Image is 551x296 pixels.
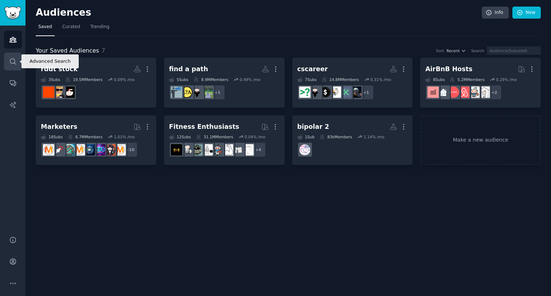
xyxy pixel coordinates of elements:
img: GummySearch logo [4,7,21,19]
div: 19.5M Members [65,77,102,82]
img: marketing [114,144,126,155]
div: Marketers [41,122,77,131]
img: digital_marketing [84,144,95,155]
img: Health [212,144,223,155]
div: 12 Sub s [169,134,191,139]
a: Saved [36,21,55,36]
a: Trending [88,21,112,36]
img: redditstonk [63,87,75,98]
div: 1.14 % /mo [364,134,384,139]
div: find a path [169,65,208,74]
div: 0.31 % /mo [370,77,391,82]
span: Curated [62,24,80,30]
img: loseit [232,144,243,155]
div: + 10 [122,142,138,157]
img: RealEstate [478,87,490,98]
div: 1.01 % /mo [114,134,135,139]
img: GymMotivation [191,144,203,155]
img: cscareerquestions [299,87,310,98]
img: workout [171,144,182,155]
img: weightroom [181,144,192,155]
div: rddt stock [41,65,78,74]
img: AirBnBHosts [448,87,459,98]
a: New [512,7,541,19]
img: rentalproperties [438,87,449,98]
div: Search [471,48,484,53]
span: Your Saved Audiences [36,46,99,55]
img: socialmedia [104,144,116,155]
img: PPC [53,144,65,155]
img: FirstTimeHomeBuyer [468,87,480,98]
a: Marketers18Subs6.7MMembers1.01% /mo+10marketingsocialmediaSEOdigital_marketingadvertisingAffiliat... [36,115,156,165]
div: Sort [436,48,444,53]
a: Info [482,7,509,19]
img: GYM [202,144,213,155]
div: 8.9M Members [194,77,228,82]
a: AirBnB Hosts8Subs5.2MMembers0.29% /mo+2RealEstateFirstTimeHomeBuyerairbnb_hostsAirBnBHostsrentalp... [420,58,541,108]
img: SEO [94,144,105,155]
div: 0.09 % /mo [114,77,135,82]
img: airbnb_hosts [458,87,469,98]
a: Fitness Enthusiasts12Subs31.1MMembers0.04% /mo+4Fitnessloseitstrength_trainingHealthGYMGymMotivat... [164,115,285,165]
div: AirBnB Hosts [425,65,472,74]
img: AirBnBInvesting [427,87,439,98]
img: advertising [74,144,85,155]
div: + 1 [359,85,374,100]
img: Advice [171,87,182,98]
div: 14.8M Members [322,77,359,82]
div: 31.1M Members [196,134,233,139]
div: 8 Sub s [425,77,445,82]
span: Trending [90,24,109,30]
img: bipolar2 [299,144,310,155]
div: 1 Sub [297,134,315,139]
a: find a path5Subs8.9MMembers0.49% /mo+1findapathcareerguidanceLifeAdviceAdvice [164,58,285,108]
img: contentcreation [340,87,351,98]
img: RemoteJobs [330,87,341,98]
img: Fitness [242,144,254,155]
div: 0.49 % /mo [240,77,261,82]
img: findapath [202,87,213,98]
div: bipolar 2 [297,122,329,131]
h2: Audiences [36,7,482,19]
a: rddt stock3Subs19.5MMembers0.09% /moredditstonkwallstreetbetsRedditIPO [36,58,156,108]
img: singularity [350,87,362,98]
div: cscareer [297,65,328,74]
div: + 4 [251,142,266,157]
img: Affiliatemarketing [63,144,75,155]
div: 3 Sub s [41,77,60,82]
img: RedditIPO [43,87,54,98]
div: 6.7M Members [68,134,102,139]
a: cscareer7Subs14.8MMembers0.31% /mo+1singularitycontentcreationRemoteJobssidehustlecareerguidancec... [292,58,413,108]
div: 0.29 % /mo [496,77,517,82]
div: Fitness Enthusiasts [169,122,239,131]
div: 83k Members [320,134,352,139]
span: Saved [38,24,52,30]
a: bipolar 21Sub83kMembers1.14% /mobipolar2 [292,115,413,165]
img: LifeAdvice [181,87,192,98]
a: Curated [60,21,83,36]
img: strength_training [222,144,233,155]
img: wallstreetbets [53,87,65,98]
input: Audience/Subreddit [487,46,541,55]
div: 0.04 % /mo [245,134,265,139]
div: 5.2M Members [450,77,484,82]
div: + 1 [210,85,225,100]
img: DigitalMarketing [43,144,54,155]
div: + 2 [486,85,502,100]
div: 7 Sub s [297,77,317,82]
img: careerguidance [309,87,321,98]
img: careerguidance [191,87,203,98]
div: 5 Sub s [169,77,188,82]
div: 18 Sub s [41,134,63,139]
img: sidehustle [320,87,331,98]
span: 7 [102,47,105,54]
span: Recent [446,48,460,53]
a: Make a new audience [420,115,541,165]
button: Recent [446,48,466,53]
